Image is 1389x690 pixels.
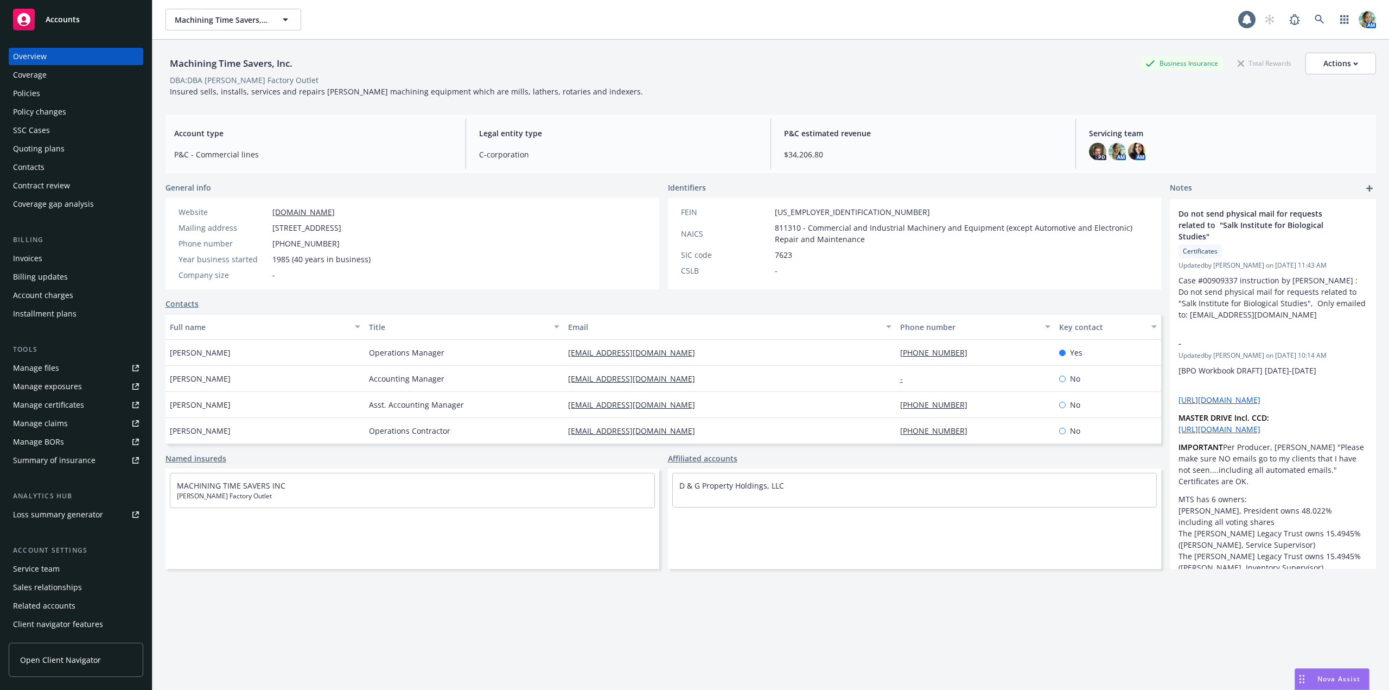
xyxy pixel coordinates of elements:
a: Start snowing [1259,9,1280,30]
strong: IMPORTANT [1178,442,1223,452]
a: Contacts [165,298,199,309]
span: [PERSON_NAME] [170,373,231,384]
a: Named insureds [165,453,226,464]
button: Phone number [896,314,1055,340]
span: 811310 - Commercial and Industrial Machinery and Equipment (except Automotive and Electronic) Rep... [775,222,1149,245]
a: [EMAIL_ADDRESS][DOMAIN_NAME] [568,374,704,384]
div: Coverage gap analysis [13,195,94,213]
div: Loss summary generator [13,506,103,523]
div: Phone number [179,238,268,249]
span: Updated by [PERSON_NAME] on [DATE] 10:14 AM [1178,351,1367,360]
span: [STREET_ADDRESS] [272,222,341,233]
div: Contacts [13,159,44,176]
span: 1985 (40 years in business) [272,254,371,265]
div: Quoting plans [13,140,65,157]
a: Coverage [9,66,143,84]
p: The [PERSON_NAME] Legacy Trust owns 15.4945% ([PERSON_NAME], Service Supervisor) [1178,528,1367,550]
a: MACHINING TIME SAVERS INC [177,480,285,491]
div: Actions [1323,53,1358,74]
a: [URL][DOMAIN_NAME] [1178,395,1260,405]
span: Updated by [PERSON_NAME] on [DATE] 11:43 AM [1178,261,1367,270]
a: Billing updates [9,268,143,286]
div: Summary of insurance [13,452,95,469]
span: Nova Assist [1317,674,1360,683]
a: Policy changes [9,103,143,121]
span: Yes [1070,347,1082,358]
a: [PHONE_NUMBER] [900,347,976,358]
button: Key contact [1055,314,1161,340]
a: Affiliated accounts [668,453,737,464]
div: Manage files [13,359,59,377]
button: Nova Assist [1295,668,1369,690]
a: Contacts [9,159,143,176]
span: Operations Contractor [369,425,450,436]
a: Loss summary generator [9,506,143,523]
span: Asst. Accounting Manager [369,399,464,410]
a: Overview [9,48,143,65]
a: SSC Cases [9,122,143,139]
p: [PERSON_NAME], President owns 48.022% including all voting shares [1178,505,1367,528]
a: Report a Bug [1284,9,1305,30]
a: [EMAIL_ADDRESS][DOMAIN_NAME] [568,426,704,436]
span: Machining Time Savers, Inc. [175,14,269,26]
button: Actions [1305,53,1376,74]
div: Service team [13,560,60,578]
span: [PERSON_NAME] [170,347,231,358]
div: NAICS [681,228,770,239]
span: Servicing team [1089,128,1367,139]
a: Manage BORs [9,433,143,451]
div: SIC code [681,249,770,261]
div: Policies [13,85,40,102]
button: Machining Time Savers, Inc. [165,9,301,30]
div: Do not send physical mail for requests related to "Salk Institute for Biological Studies"Certific... [1170,199,1376,329]
div: Phone number [900,321,1039,333]
a: Search [1309,9,1330,30]
div: Analytics hub [9,491,143,502]
div: Mailing address [179,222,268,233]
div: Coverage [13,66,47,84]
div: Key contact [1059,321,1145,333]
div: Business Insurance [1140,56,1224,70]
a: Service team [9,560,143,578]
a: Manage files [9,359,143,377]
div: Manage certificates [13,396,84,414]
span: - [272,269,275,281]
div: FEIN [681,206,770,218]
img: photo [1089,143,1106,160]
a: - [900,374,912,384]
div: SSC Cases [13,122,50,139]
div: Tools [9,344,143,355]
div: Account settings [9,545,143,556]
div: Account charges [13,287,73,304]
a: [PHONE_NUMBER] [900,400,976,410]
a: [URL][DOMAIN_NAME] [1178,424,1260,434]
a: Contract review [9,177,143,194]
a: Accounts [9,4,143,35]
div: CSLB [681,265,770,276]
div: Drag to move [1295,669,1309,689]
strong: MASTER DRIVE Incl. CCD: [1178,413,1269,423]
a: [DOMAIN_NAME] [272,207,335,217]
div: Year business started [179,254,268,265]
div: Invoices [13,250,42,267]
span: General info [165,182,211,193]
div: Client navigator features [13,616,103,633]
a: Summary of insurance [9,452,143,469]
a: Account charges [9,287,143,304]
span: [PERSON_NAME] [170,399,231,410]
span: Do not send physical mail for requests related to "Salk Institute for Biological Studies" [1178,208,1339,242]
a: Coverage gap analysis [9,195,143,213]
span: Case #00909337 instruction by [PERSON_NAME] : Do not send physical mail for requests related to "... [1178,275,1368,320]
span: [PERSON_NAME] [170,425,231,436]
span: No [1070,399,1080,410]
div: Billing updates [13,268,68,286]
span: No [1070,425,1080,436]
span: - [1178,338,1339,349]
img: photo [1128,143,1145,160]
span: P&C estimated revenue [784,128,1062,139]
span: Accounts [46,15,80,24]
span: Accounting Manager [369,373,444,384]
a: Switch app [1334,9,1355,30]
div: Manage exposures [13,378,82,395]
div: Manage BORs [13,433,64,451]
